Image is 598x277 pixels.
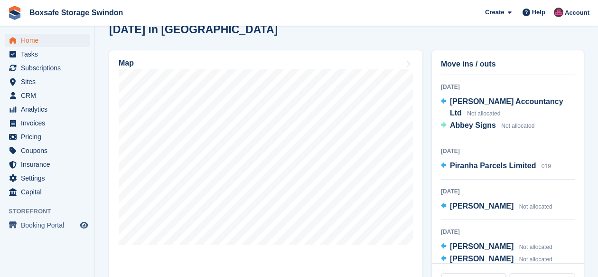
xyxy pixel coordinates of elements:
[565,8,589,18] span: Account
[8,6,22,20] img: stora-icon-8386f47178a22dfd0bd8f6a31ec36ba5ce8667c1dd55bd0f319d3a0aa187defe.svg
[542,163,551,170] span: 019
[441,160,551,172] a: Piranha Parcels Limited 019
[119,59,134,67] h2: Map
[519,256,552,263] span: Not allocated
[21,61,78,75] span: Subscriptions
[5,34,90,47] a: menu
[532,8,545,17] span: Help
[501,123,534,129] span: Not allocated
[519,244,552,250] span: Not allocated
[441,58,575,70] h2: Move ins / outs
[21,103,78,116] span: Analytics
[441,241,552,253] a: [PERSON_NAME] Not allocated
[450,255,514,263] span: [PERSON_NAME]
[21,172,78,185] span: Settings
[450,162,536,170] span: Piranha Parcels Limited
[5,144,90,157] a: menu
[441,120,534,132] a: Abbey Signs Not allocated
[441,96,575,120] a: [PERSON_NAME] Accountancy Ltd Not allocated
[9,207,94,216] span: Storefront
[78,220,90,231] a: Preview store
[5,172,90,185] a: menu
[21,144,78,157] span: Coupons
[441,228,575,236] div: [DATE]
[450,121,496,129] span: Abbey Signs
[21,158,78,171] span: Insurance
[21,185,78,199] span: Capital
[441,147,575,155] div: [DATE]
[519,203,552,210] span: Not allocated
[5,75,90,88] a: menu
[5,103,90,116] a: menu
[554,8,563,17] img: Philip Matthews
[5,185,90,199] a: menu
[5,116,90,130] a: menu
[5,158,90,171] a: menu
[450,242,514,250] span: [PERSON_NAME]
[21,89,78,102] span: CRM
[21,34,78,47] span: Home
[5,61,90,75] a: menu
[5,130,90,143] a: menu
[21,75,78,88] span: Sites
[441,253,552,266] a: [PERSON_NAME] Not allocated
[441,187,575,196] div: [DATE]
[109,23,278,36] h2: [DATE] in [GEOGRAPHIC_DATA]
[21,116,78,130] span: Invoices
[441,201,552,213] a: [PERSON_NAME] Not allocated
[450,97,563,117] span: [PERSON_NAME] Accountancy Ltd
[21,130,78,143] span: Pricing
[467,110,500,117] span: Not allocated
[21,219,78,232] span: Booking Portal
[5,48,90,61] a: menu
[441,83,575,91] div: [DATE]
[5,219,90,232] a: menu
[5,89,90,102] a: menu
[450,202,514,210] span: [PERSON_NAME]
[21,48,78,61] span: Tasks
[26,5,127,20] a: Boxsafe Storage Swindon
[485,8,504,17] span: Create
